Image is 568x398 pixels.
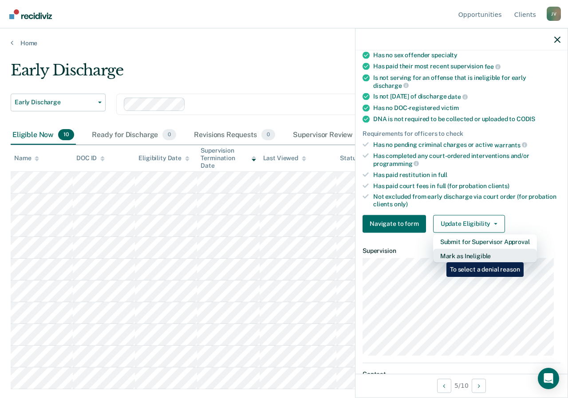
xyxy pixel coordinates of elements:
button: Next Opportunity [472,378,486,393]
div: Has paid restitution in [373,171,560,178]
span: only) [394,201,408,208]
div: DNA is not required to be collected or uploaded to [373,115,560,122]
a: Navigate to form link [363,215,430,232]
div: Has completed any court-ordered interventions and/or [373,152,560,167]
div: Revisions Requests [192,126,276,145]
div: J V [547,7,561,21]
span: full [438,171,447,178]
span: specialty [431,51,458,59]
span: discharge [373,82,409,89]
div: Has no DOC-registered [373,104,560,111]
div: Has paid their most recent supervision [373,63,560,71]
div: 5 / 10 [355,374,568,397]
div: Last Viewed [263,154,306,162]
span: victim [441,104,459,111]
div: Name [14,154,39,162]
span: 0 [261,129,275,141]
div: Requirements for officers to check [363,130,560,137]
button: Submit for Supervisor Approval [433,234,537,248]
div: Has paid court fees in full (for probation [373,182,560,189]
div: Not excluded from early discharge via court order (for probation clients [373,193,560,208]
span: 10 [58,129,74,141]
div: DOC ID [76,154,105,162]
span: warrants [494,141,527,148]
div: Has no sex offender [373,51,560,59]
div: Has no pending criminal charges or active [373,141,560,149]
span: CODIS [517,115,535,122]
div: Early Discharge [11,61,522,87]
button: Profile dropdown button [547,7,561,21]
div: Dropdown Menu [433,234,537,263]
a: Home [11,39,557,47]
span: 0 [162,129,176,141]
div: Is not serving for an offense that is ineligible for early [373,74,560,89]
button: Mark as Ineligible [433,248,537,263]
span: Early Discharge [15,99,95,106]
div: Eligible Now [11,126,76,145]
button: Navigate to form [363,215,426,232]
div: Supervisor Review [291,126,373,145]
div: Supervision Termination Date [201,147,256,169]
button: Previous Opportunity [437,378,451,393]
span: programming [373,160,419,167]
span: fee [485,63,501,70]
button: Update Eligibility [433,215,505,232]
div: Status [340,154,359,162]
div: Is not [DATE] of discharge [373,93,560,101]
dt: Contact [363,370,560,378]
span: clients) [488,182,509,189]
dt: Supervision [363,247,560,254]
span: date [448,93,467,100]
div: Ready for Discharge [90,126,178,145]
img: Recidiviz [9,9,52,19]
div: Eligibility Date [138,154,189,162]
div: Open Intercom Messenger [538,368,559,389]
